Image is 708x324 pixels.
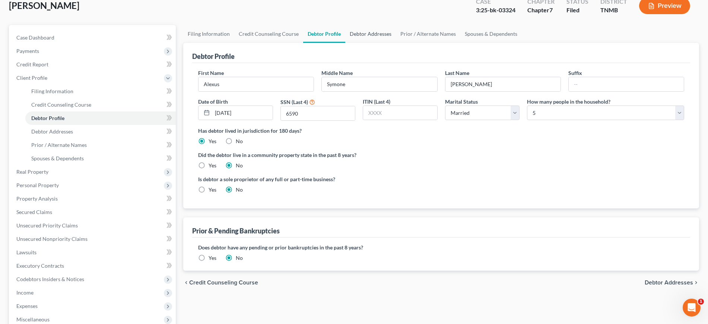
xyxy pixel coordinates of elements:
[31,88,73,94] span: Filing Information
[25,152,176,165] a: Spouses & Dependents
[209,186,216,194] label: Yes
[198,243,684,251] label: Does debtor have any pending or prior bankruptcies in the past 8 years?
[25,125,176,138] a: Debtor Addresses
[16,195,58,202] span: Property Analysis
[363,98,390,106] label: ITIN (Last 4)
[10,219,176,232] a: Unsecured Priority Claims
[645,280,699,286] button: Debtor Addresses chevron_right
[445,98,478,106] label: Marital Status
[25,98,176,111] a: Credit Counseling Course
[183,280,258,286] button: chevron_left Credit Counseling Course
[527,98,610,106] label: How many people in the household?
[10,192,176,205] a: Property Analysis
[303,25,345,43] a: Debtor Profile
[10,58,176,71] a: Credit Report
[16,222,78,229] span: Unsecured Priority Claims
[698,299,704,305] span: 1
[16,276,84,282] span: Codebtors Insiders & Notices
[16,48,39,54] span: Payments
[645,280,693,286] span: Debtor Addresses
[192,226,280,235] div: Prior & Pending Bankruptcies
[16,236,88,242] span: Unsecured Nonpriority Claims
[209,254,216,262] label: Yes
[25,85,176,98] a: Filing Information
[10,246,176,259] a: Lawsuits
[209,162,216,169] label: Yes
[569,77,684,91] input: --
[16,75,47,81] span: Client Profile
[322,77,437,91] input: M.I
[189,280,258,286] span: Credit Counseling Course
[693,280,699,286] i: chevron_right
[236,254,243,262] label: No
[16,249,36,255] span: Lawsuits
[212,106,273,120] input: MM/DD/YYYY
[549,6,553,13] span: 7
[16,182,59,188] span: Personal Property
[192,52,235,61] div: Debtor Profile
[198,127,684,135] label: Has debtor lived in jurisdiction for 180 days?
[10,31,176,44] a: Case Dashboard
[183,25,234,43] a: Filing Information
[25,138,176,152] a: Prior / Alternate Names
[600,6,627,15] div: TNMB
[527,6,555,15] div: Chapter
[199,77,314,91] input: --
[16,34,54,41] span: Case Dashboard
[16,61,48,67] span: Credit Report
[16,209,52,215] span: Secured Claims
[396,25,460,43] a: Prior / Alternate Names
[566,6,588,15] div: Filed
[198,69,224,77] label: First Name
[198,175,437,183] label: Is debtor a sole proprietor of any full or part-time business?
[445,77,561,91] input: --
[345,25,396,43] a: Debtor Addresses
[16,169,48,175] span: Real Property
[281,106,355,120] input: XXXX
[16,262,64,269] span: Executory Contracts
[568,69,582,77] label: Suffix
[445,69,469,77] label: Last Name
[683,299,701,317] iframe: Intercom live chat
[476,6,515,15] div: 3:25-bk-03324
[363,106,437,120] input: XXXX
[209,138,216,145] label: Yes
[321,69,353,77] label: Middle Name
[460,25,522,43] a: Spouses & Dependents
[236,162,243,169] label: No
[31,155,84,161] span: Spouses & Dependents
[10,205,176,219] a: Secured Claims
[31,101,91,108] span: Credit Counseling Course
[10,259,176,273] a: Executory Contracts
[31,142,87,148] span: Prior / Alternate Names
[234,25,303,43] a: Credit Counseling Course
[25,111,176,125] a: Debtor Profile
[10,232,176,246] a: Unsecured Nonpriority Claims
[236,138,243,145] label: No
[31,128,73,135] span: Debtor Addresses
[16,289,34,296] span: Income
[31,115,64,121] span: Debtor Profile
[198,98,228,106] label: Date of Birth
[236,186,243,194] label: No
[198,151,684,159] label: Did the debtor live in a community property state in the past 8 years?
[183,280,189,286] i: chevron_left
[16,316,50,323] span: Miscellaneous
[16,303,38,309] span: Expenses
[280,98,308,106] label: SSN (Last 4)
